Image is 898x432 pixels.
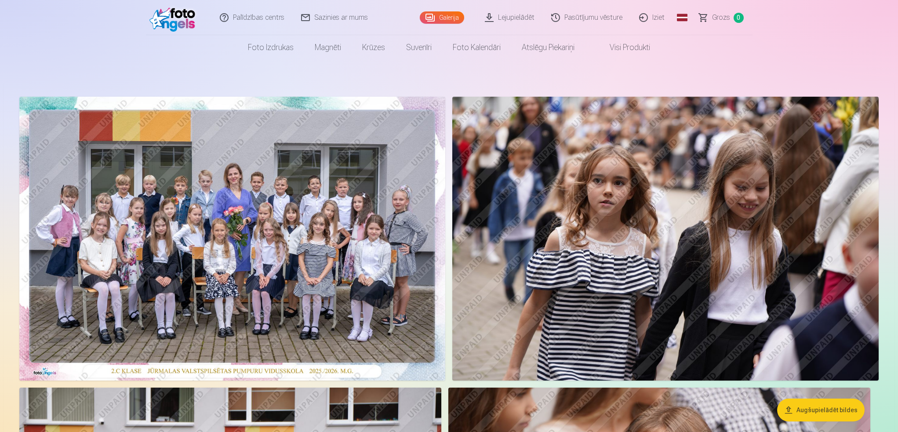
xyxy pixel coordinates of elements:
a: Foto izdrukas [237,35,304,60]
a: Foto kalendāri [442,35,511,60]
a: Galerija [420,11,464,24]
span: 0 [734,13,744,23]
a: Magnēti [304,35,352,60]
a: Atslēgu piekariņi [511,35,585,60]
img: /fa3 [149,4,200,32]
a: Krūzes [352,35,396,60]
a: Suvenīri [396,35,442,60]
a: Visi produkti [585,35,661,60]
button: Augšupielādēt bildes [777,399,865,421]
span: Grozs [712,12,730,23]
